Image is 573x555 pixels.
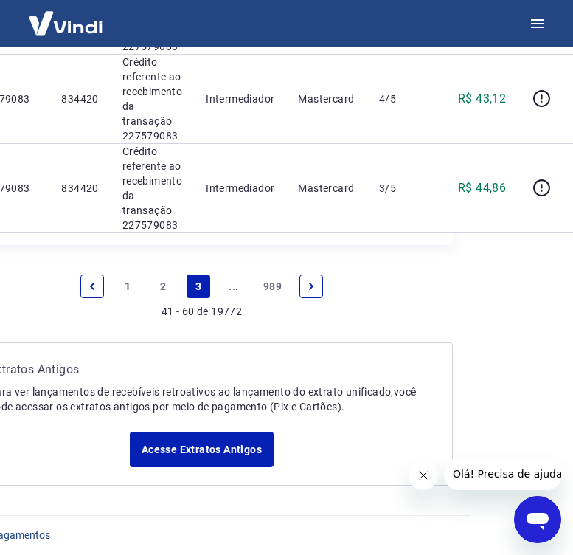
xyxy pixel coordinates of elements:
[298,181,355,196] p: Mastercard
[514,496,561,543] iframe: Botão para abrir a janela de mensagens
[61,92,98,106] p: 834420
[187,275,210,298] a: Page 3 is your current page
[458,179,506,197] p: R$ 44,86
[130,432,274,467] a: Acesse Extratos Antigos
[379,181,423,196] p: 3/5
[74,269,329,304] ul: Pagination
[122,55,182,143] p: Crédito referente ao recebimento da transação 227579083
[444,458,561,490] iframe: Mensagem da empresa
[116,275,139,298] a: Page 1
[18,1,114,46] img: Vindi
[257,275,288,298] a: Page 989
[379,92,423,106] p: 4/5
[206,92,274,106] p: Intermediador
[206,181,274,196] p: Intermediador
[80,275,104,298] a: Previous page
[61,181,98,196] p: 834420
[298,92,355,106] p: Mastercard
[409,461,438,490] iframe: Fechar mensagem
[458,90,506,108] p: R$ 43,12
[151,275,175,298] a: Page 2
[9,10,124,22] span: Olá! Precisa de ajuda?
[299,275,323,298] a: Next page
[222,275,246,298] a: Jump forward
[162,304,242,319] p: 41 - 60 de 19772
[122,144,182,232] p: Crédito referente ao recebimento da transação 227579083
